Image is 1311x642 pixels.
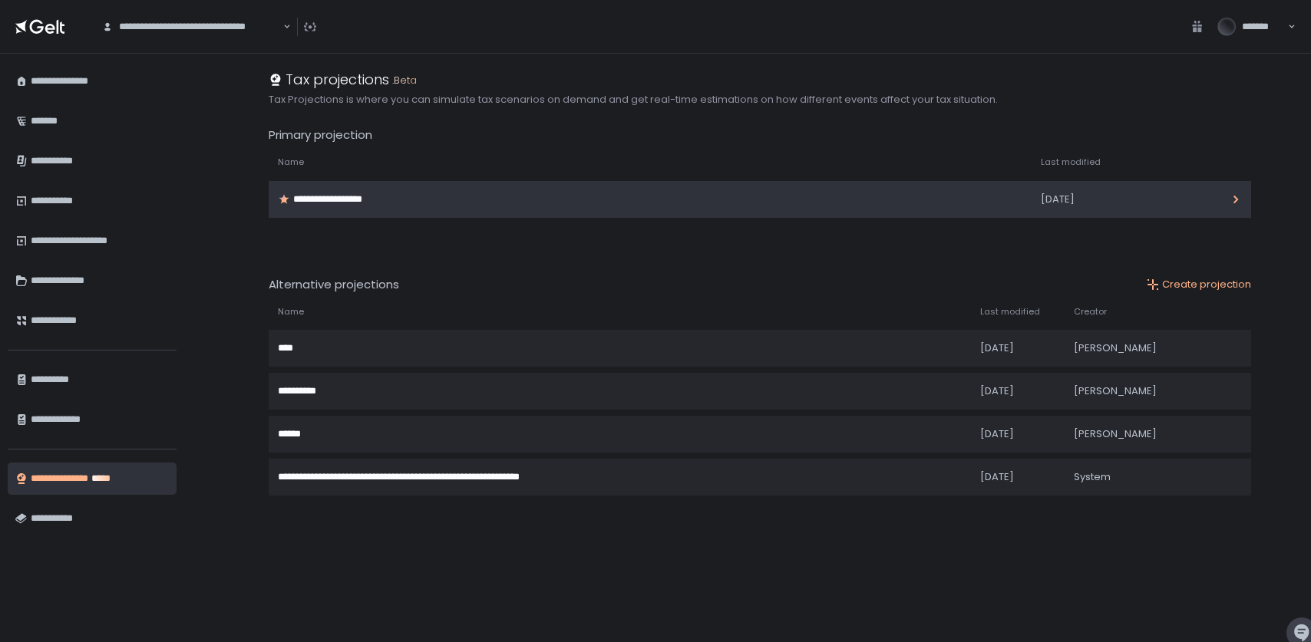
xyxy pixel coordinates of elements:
[269,69,389,90] div: Tax projections
[269,276,399,294] span: Alternative projections
[278,156,304,168] span: Name
[92,11,291,43] div: Search for option
[269,93,998,107] h2: Tax Projections is where you can simulate tax scenarios on demand and get real-time estimations o...
[980,470,1055,484] div: [DATE]
[1041,156,1101,168] span: Last modified
[980,341,1055,355] div: [DATE]
[1041,193,1151,206] div: [DATE]
[278,306,304,318] span: Name
[1147,278,1251,291] div: Create projection
[980,427,1055,441] div: [DATE]
[1074,470,1177,484] div: System
[980,384,1055,398] div: [DATE]
[1147,276,1251,294] button: Create projection
[1074,427,1177,441] div: [PERSON_NAME]
[269,127,372,143] span: Primary projection
[281,19,282,35] input: Search for option
[980,306,1040,318] span: Last modified
[1074,306,1107,318] span: Creator
[389,73,417,88] span: .Beta
[1074,341,1177,355] div: [PERSON_NAME]
[1074,384,1177,398] div: [PERSON_NAME]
